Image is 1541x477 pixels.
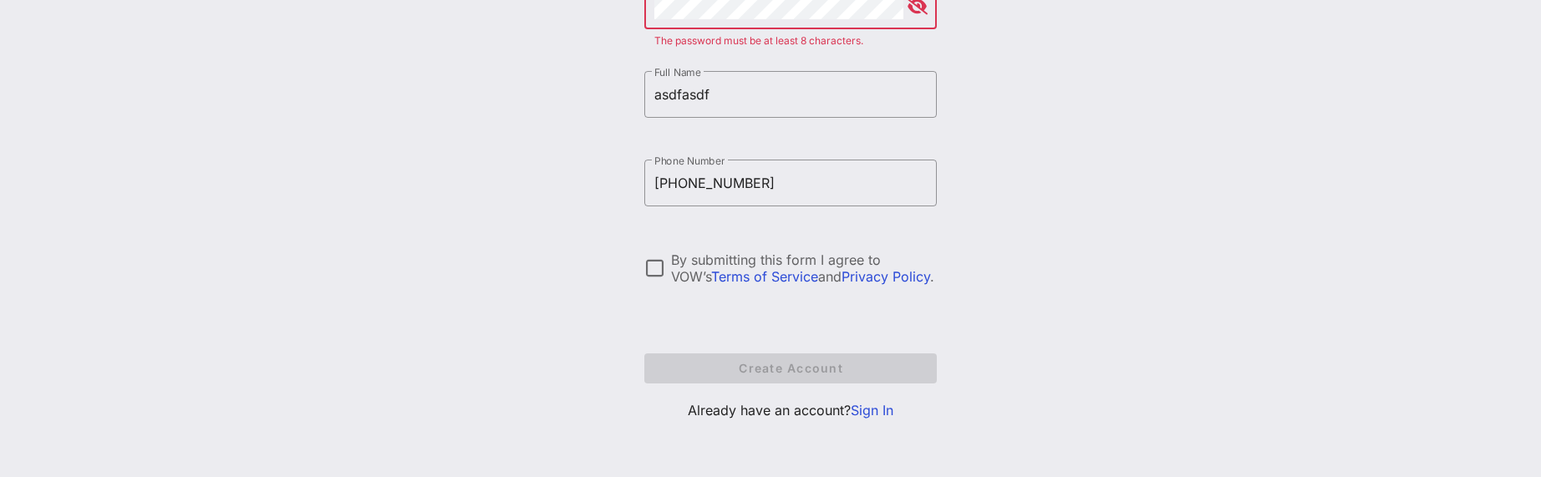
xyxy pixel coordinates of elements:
div: The password must be at least 8 characters. [654,36,927,46]
a: Privacy Policy [842,268,930,285]
label: Phone Number [654,155,725,167]
label: Full Name [654,66,701,79]
a: Sign In [851,402,893,419]
a: Terms of Service [711,268,818,285]
p: Already have an account? [644,400,937,420]
div: By submitting this form I agree to VOW’s and . [671,251,937,285]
